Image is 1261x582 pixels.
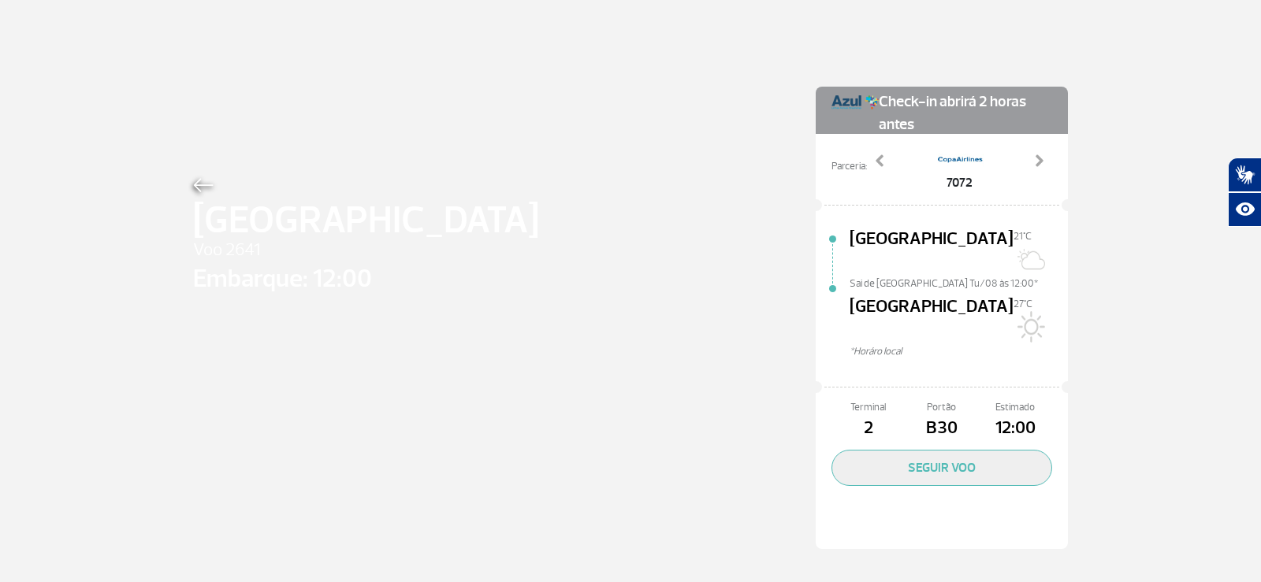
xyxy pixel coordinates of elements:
[1014,230,1032,243] span: 21°C
[850,226,1014,276] span: [GEOGRAPHIC_DATA]
[193,192,539,249] span: [GEOGRAPHIC_DATA]
[831,450,1052,486] button: SEGUIR VOO
[1228,158,1261,227] div: Plugin de acessibilidade da Hand Talk.
[1228,192,1261,227] button: Abrir recursos assistivos.
[936,173,984,192] span: 7072
[979,400,1052,415] span: Estimado
[850,294,1014,344] span: [GEOGRAPHIC_DATA]
[193,260,539,298] span: Embarque: 12:00
[831,159,867,174] span: Parceria:
[850,276,1068,287] span: Sai de [GEOGRAPHIC_DATA] Tu/08 às 12:00*
[905,400,978,415] span: Portão
[979,415,1052,442] span: 12:00
[879,87,1052,136] span: Check-in abrirá 2 horas antes
[1014,311,1045,343] img: Sol
[831,415,905,442] span: 2
[905,415,978,442] span: B30
[1228,158,1261,192] button: Abrir tradutor de língua de sinais.
[1014,243,1045,275] img: Sol com muitas nuvens
[831,400,905,415] span: Terminal
[1014,298,1032,310] span: 27°C
[193,237,539,264] span: Voo 2641
[850,344,1068,359] span: *Horáro local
